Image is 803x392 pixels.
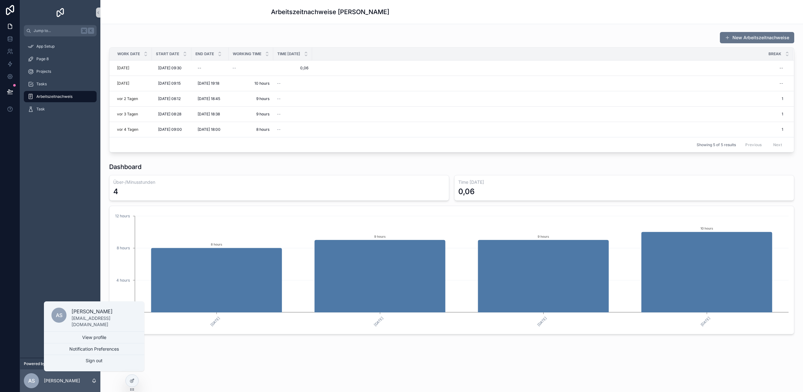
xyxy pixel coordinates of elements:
[538,235,549,238] text: 9 hours
[117,66,129,71] p: [DATE]
[232,66,236,71] span: --
[24,41,97,52] a: App Setup
[36,82,47,87] span: Tasks
[36,56,49,61] span: Page 8
[158,96,181,101] span: [DATE] 08:12
[458,187,475,197] div: 0,06
[315,112,783,117] span: 1
[198,96,220,101] span: [DATE] 18:45
[536,316,548,327] text: [DATE]
[24,91,97,102] a: Arbeitszeitnachweis
[56,311,62,319] span: AS
[315,96,783,101] span: 1
[24,25,97,36] button: Jump to...K
[113,187,118,197] div: 4
[158,66,182,71] span: [DATE] 09:30
[116,278,130,283] tspan: 4 hours
[72,308,137,315] p: [PERSON_NAME]
[20,36,100,123] div: scrollable content
[36,69,51,74] span: Projects
[198,66,201,71] div: --
[198,127,221,132] span: [DATE] 18:00
[277,51,300,56] span: Time [DATE]
[277,127,281,132] span: --
[44,343,144,355] button: Notification Preferences
[195,51,214,56] span: End Date
[277,66,308,71] span: 0,06
[158,81,181,86] span: [DATE] 09:15
[24,66,97,77] a: Projects
[55,8,65,18] img: App logo
[117,51,140,56] span: Work Date
[113,179,445,185] h3: Über-/Minusstunden
[72,315,137,328] p: [EMAIL_ADDRESS][DOMAIN_NAME]
[779,66,783,71] div: --
[373,316,384,327] text: [DATE]
[768,51,781,56] span: Break
[277,112,281,117] span: --
[779,81,783,86] div: --
[36,44,55,49] span: App Setup
[232,112,269,117] span: 9 hours
[24,78,97,90] a: Tasks
[158,127,182,132] span: [DATE] 09:00
[697,142,736,147] span: Showing 5 of 5 results
[158,112,181,117] span: [DATE] 08:28
[211,242,222,246] text: 8 hours
[88,28,93,33] span: K
[720,32,794,43] button: New Arbeitszeitnachweise
[24,361,45,366] span: Powered by
[36,94,72,99] span: Arbeitszeitnachweis
[34,28,78,33] span: Jump to...
[44,378,80,384] p: [PERSON_NAME]
[232,81,269,86] span: 10 hours
[233,51,261,56] span: Working Time
[117,81,129,86] p: [DATE]
[115,214,130,218] tspan: 12 hours
[113,210,790,330] div: chart
[700,226,713,230] text: 10 hours
[109,162,141,171] h1: Dashboard
[271,8,389,16] h1: Arbeitszeitnachweise [PERSON_NAME]
[28,377,35,384] span: AS
[374,235,386,238] text: 9 hours
[44,332,144,343] a: View profile
[277,96,281,101] span: --
[20,358,100,369] a: Powered by
[24,103,97,115] a: Task
[277,81,281,86] span: --
[24,53,97,65] a: Page 8
[315,127,783,132] span: 1
[117,96,138,101] p: vor 2 Tagen
[458,179,790,185] h3: Time [DATE]
[210,316,221,327] text: [DATE]
[198,112,220,117] span: [DATE] 18:38
[198,81,219,86] span: [DATE] 19:18
[232,127,269,132] span: 8 hours
[117,112,138,117] p: vor 3 Tagen
[117,127,138,132] p: vor 4 Tagen
[36,107,45,112] span: Task
[44,355,144,366] button: Sign out
[156,51,179,56] span: Start Date
[232,96,269,101] span: 9 hours
[117,246,130,250] tspan: 8 hours
[700,316,711,327] text: [DATE]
